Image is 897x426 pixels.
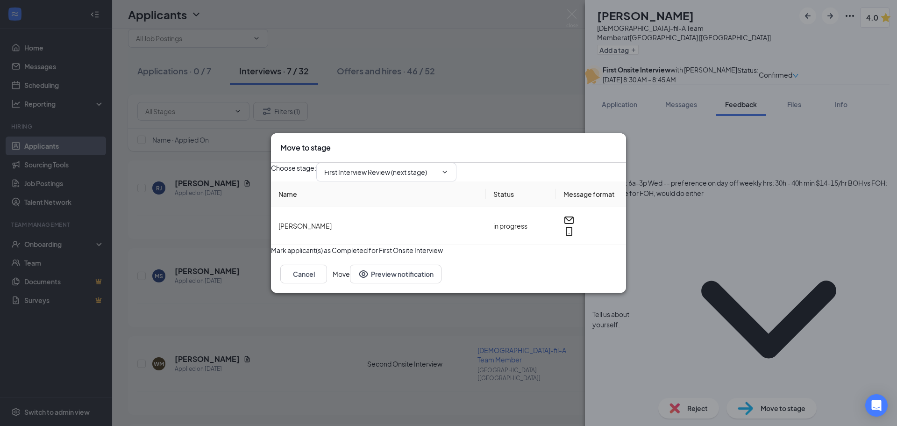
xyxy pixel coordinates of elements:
th: Status [486,181,556,207]
svg: Eye [358,268,369,280]
div: Open Intercom Messenger [865,394,888,417]
svg: MobileSms [563,226,575,237]
th: Message format [556,181,626,207]
svg: ChevronDown [441,168,448,176]
button: Preview notificationEye [350,265,441,283]
h3: Move to stage [280,143,331,153]
svg: Email [563,215,575,226]
span: Choose stage : [271,163,316,181]
span: [PERSON_NAME] [278,222,332,230]
button: Cancel [280,265,327,283]
span: Mark applicant(s) as Completed for First Onsite Interview [271,245,443,255]
th: Name [271,181,486,207]
td: in progress [486,207,556,245]
button: Move [333,265,350,283]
